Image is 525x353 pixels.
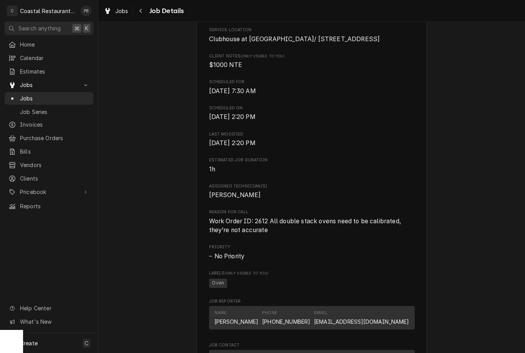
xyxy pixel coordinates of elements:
[209,27,415,33] span: Service Location
[5,200,93,212] a: Reports
[209,191,261,199] span: [PERSON_NAME]
[209,306,415,330] div: Contact
[20,81,78,89] span: Jobs
[5,22,93,35] button: Search anything⌘K
[262,310,310,325] div: Phone
[20,54,90,62] span: Calendar
[85,24,88,32] span: K
[5,52,93,64] a: Calendar
[209,113,256,120] span: [DATE] 2:20 PM
[209,217,415,235] span: Reason For Call
[5,105,93,118] a: Job Series
[209,217,403,234] span: Work Order ID: 2612 All double stack ovens need to be calibrated, they’re not accurate
[20,202,90,210] span: Reports
[20,67,90,75] span: Estimates
[209,183,415,189] span: Assigned Technician(s)
[209,87,256,95] span: [DATE] 7:30 AM
[5,145,93,158] a: Bills
[209,209,415,215] span: Reason For Call
[209,87,415,96] span: Scheduled For
[81,5,91,16] div: PB
[5,132,93,144] a: Purchase Orders
[209,112,415,122] span: Scheduled On
[209,35,415,44] span: Service Location
[214,310,227,316] div: Name
[5,65,93,78] a: Estimates
[20,108,90,116] span: Job Series
[5,315,93,328] a: Go to What's New
[209,298,415,333] div: Job Reporter
[209,53,415,70] div: [object Object]
[314,318,409,325] a: [EMAIL_ADDRESS][DOMAIN_NAME]
[115,7,128,15] span: Jobs
[20,147,90,156] span: Bills
[209,209,415,235] div: Reason For Call
[209,279,228,288] span: Oven
[209,165,415,174] span: Estimated Job Duration
[135,5,147,17] button: Navigate back
[147,6,184,16] span: Job Details
[209,306,415,333] div: Job Reporter List
[214,310,259,325] div: Name
[209,79,415,85] span: Scheduled For
[262,318,310,325] a: [PHONE_NUMBER]
[20,134,90,142] span: Purchase Orders
[224,271,268,275] span: (Only Visible to You)
[20,318,89,326] span: What's New
[5,38,93,51] a: Home
[5,186,93,198] a: Go to Pricebook
[209,131,415,148] div: Last Modified
[209,270,415,289] div: [object Object]
[20,174,90,182] span: Clients
[209,252,415,261] span: Priority
[5,118,93,131] a: Invoices
[5,302,93,315] a: Go to Help Center
[209,131,415,137] span: Last Modified
[20,161,90,169] span: Vendors
[209,60,415,70] span: [object Object]
[18,24,61,32] span: Search anything
[7,5,18,16] div: C
[209,105,415,111] span: Scheduled On
[209,53,415,59] span: Client Notes
[209,244,415,261] div: Priority
[5,92,93,105] a: Jobs
[20,340,38,346] span: Create
[209,157,415,163] span: Estimated Job Duration
[5,79,93,91] a: Go to Jobs
[20,7,76,15] div: Coastal Restaurant Repair
[20,304,89,312] span: Help Center
[101,5,131,17] a: Jobs
[209,157,415,174] div: Estimated Job Duration
[81,5,91,16] div: Phill Blush's Avatar
[209,79,415,95] div: Scheduled For
[5,159,93,171] a: Vendors
[209,166,215,173] span: 1h
[241,54,284,58] span: (Only Visible to You)
[74,24,80,32] span: ⌘
[209,61,242,69] span: $1000 NTE
[209,244,415,250] span: Priority
[20,94,90,102] span: Jobs
[209,183,415,200] div: Assigned Technician(s)
[209,278,415,289] span: [object Object]
[85,339,88,347] span: C
[209,252,415,261] div: No Priority
[209,27,415,43] div: Service Location
[209,342,415,348] span: Job Contact
[209,139,256,147] span: [DATE] 2:20 PM
[209,139,415,148] span: Last Modified
[209,35,380,43] span: Clubhouse at [GEOGRAPHIC_DATA]/ [STREET_ADDRESS]
[209,270,415,276] span: Labels
[20,120,90,129] span: Invoices
[214,318,259,326] div: [PERSON_NAME]
[5,172,93,185] a: Clients
[209,191,415,200] span: Assigned Technician(s)
[314,310,327,316] div: Email
[20,188,78,196] span: Pricebook
[209,298,415,304] span: Job Reporter
[314,310,409,325] div: Email
[209,105,415,122] div: Scheduled On
[262,310,277,316] div: Phone
[20,40,90,49] span: Home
